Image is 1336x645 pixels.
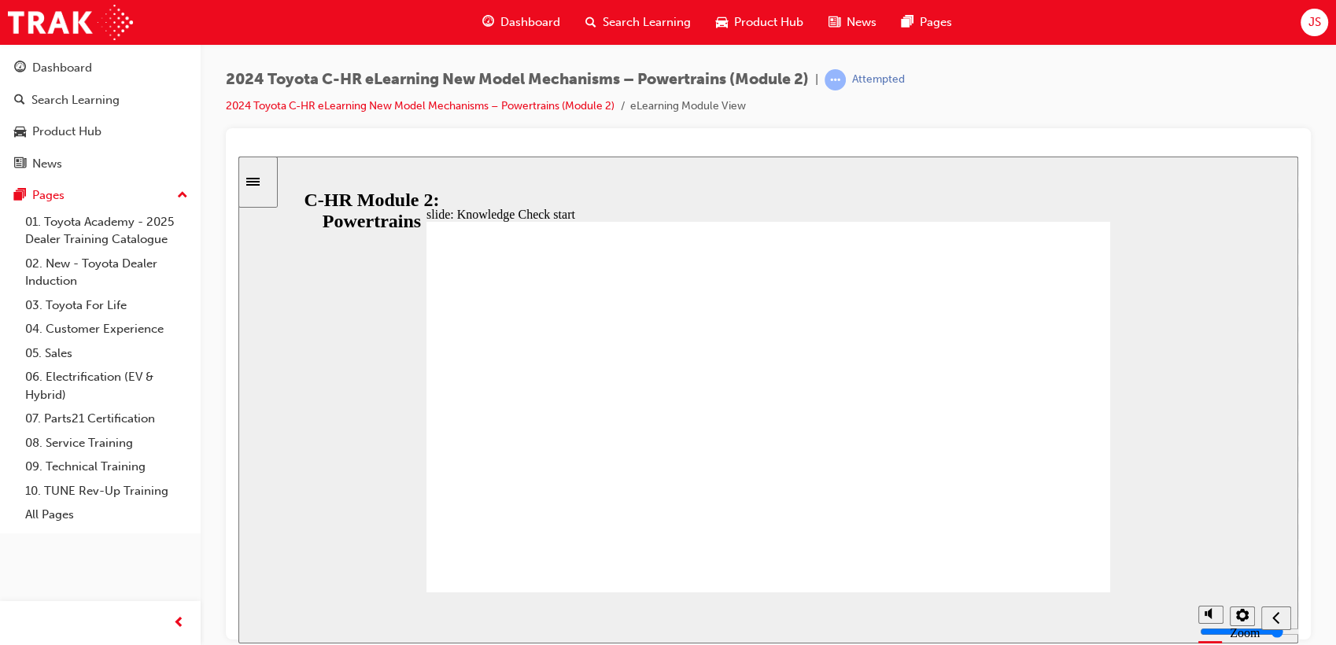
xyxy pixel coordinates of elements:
[630,98,746,116] li: eLearning Module View
[226,71,809,89] span: 2024 Toyota C-HR eLearning New Model Mechanisms – Powertrains (Module 2)
[952,436,1015,487] div: misc controls
[991,450,1017,470] button: Settings
[19,252,194,293] a: 02. New - Toyota Dealer Induction
[19,503,194,527] a: All Pages
[226,99,614,112] a: 2024 Toyota C-HR eLearning New Model Mechanisms – Powertrains (Module 2)
[902,13,913,32] span: pages-icon
[6,53,194,83] a: Dashboard
[14,189,26,203] span: pages-icon
[585,13,596,32] span: search-icon
[31,91,120,109] div: Search Learning
[14,94,25,108] span: search-icon
[19,317,194,341] a: 04. Customer Experience
[14,125,26,139] span: car-icon
[1301,9,1328,36] button: JS
[19,341,194,366] a: 05. Sales
[500,13,560,31] span: Dashboard
[32,186,65,205] div: Pages
[734,13,803,31] span: Product Hub
[716,13,728,32] span: car-icon
[19,407,194,431] a: 07. Parts21 Certification
[961,469,1063,481] input: volume
[1023,436,1053,487] nav: slide navigation
[19,455,194,479] a: 09. Technical Training
[1308,13,1320,31] span: JS
[829,13,840,32] span: news-icon
[703,6,816,39] a: car-iconProduct Hub
[173,614,185,633] span: prev-icon
[573,6,703,39] a: search-iconSearch Learning
[19,365,194,407] a: 06. Electrification (EV & Hybrid)
[19,479,194,503] a: 10. TUNE Rev-Up Training
[6,86,194,115] a: Search Learning
[32,123,101,141] div: Product Hub
[6,181,194,210] button: Pages
[14,157,26,171] span: news-icon
[1023,450,1053,474] button: Previous (Ctrl+Alt+Comma)
[177,186,188,206] span: up-icon
[32,155,62,173] div: News
[32,59,92,77] div: Dashboard
[920,13,952,31] span: Pages
[815,71,818,89] span: |
[6,50,194,181] button: DashboardSearch LearningProduct HubNews
[470,6,573,39] a: guage-iconDashboard
[19,210,194,252] a: 01. Toyota Academy - 2025 Dealer Training Catalogue
[482,13,494,32] span: guage-icon
[852,72,905,87] div: Attempted
[14,61,26,76] span: guage-icon
[19,431,194,455] a: 08. Service Training
[960,449,985,467] button: Mute (Ctrl+Alt+M)
[6,117,194,146] a: Product Hub
[825,69,846,90] span: learningRecordVerb_ATTEMPT-icon
[889,6,965,39] a: pages-iconPages
[8,5,133,40] img: Trak
[6,149,194,179] a: News
[816,6,889,39] a: news-iconNews
[19,293,194,318] a: 03. Toyota For Life
[847,13,877,31] span: News
[991,470,1021,511] label: Zoom to fit
[603,13,691,31] span: Search Learning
